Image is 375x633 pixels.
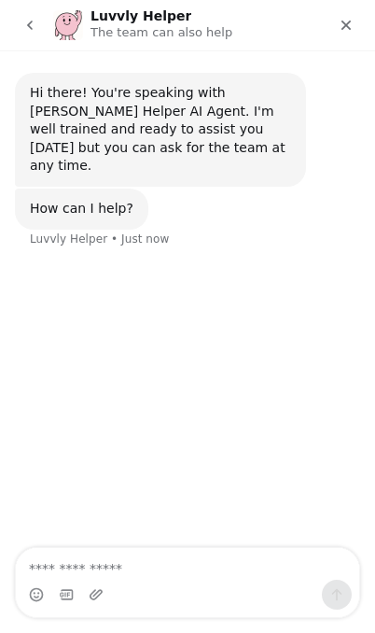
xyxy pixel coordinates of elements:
textarea: Ask a question… [16,548,359,580]
button: Emoji picker [29,587,44,602]
div: How can I help?Luvvly Helper • Just now [15,189,148,230]
h1: Luvvly Helper [90,9,191,23]
img: Profile image for Luvvly Helper [53,10,83,40]
div: Hi there! You're speaking with [PERSON_NAME] Helper AI Agent. I'm well trained and ready to assis... [30,84,291,176]
div: Luvvly Helper says… [15,189,360,271]
button: go back [12,7,48,43]
div: Hi there! You're speaking with [PERSON_NAME] Helper AI Agent. I'm well trained and ready to assis... [15,73,306,187]
div: Luvvly Helper says… [15,73,360,189]
button: Upload attachment [89,587,104,602]
div: Close [329,8,363,42]
div: Luvvly Helper • Just now [30,233,169,245]
button: Send a message… [322,580,352,610]
p: The team can also help [90,23,232,42]
div: How can I help? [30,200,133,218]
button: Gif picker [59,587,74,602]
